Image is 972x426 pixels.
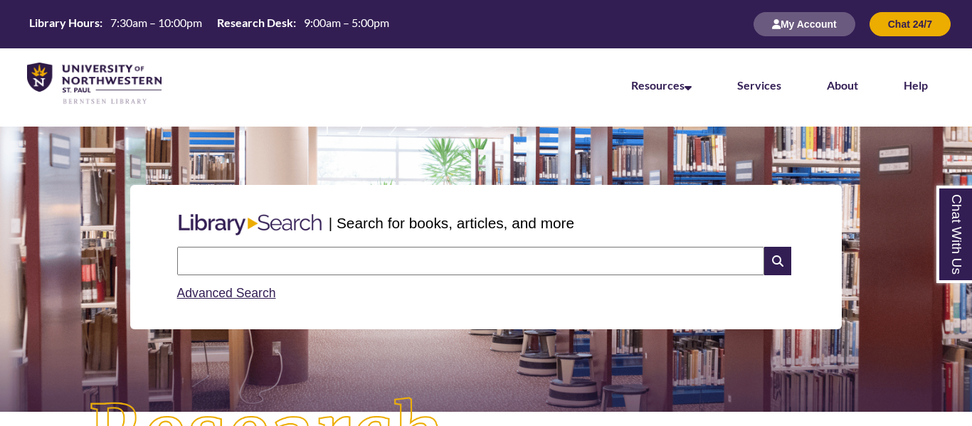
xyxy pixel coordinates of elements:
a: Hours Today [23,15,395,34]
img: Libary Search [171,208,329,241]
button: My Account [754,12,855,36]
a: My Account [754,18,855,30]
a: Help [904,78,928,92]
a: About [827,78,858,92]
a: Chat 24/7 [870,18,951,30]
a: Advanced Search [177,286,276,300]
th: Library Hours: [23,15,105,31]
th: Research Desk: [211,15,298,31]
table: Hours Today [23,15,395,33]
span: 9:00am – 5:00pm [304,16,389,29]
span: 7:30am – 10:00pm [110,16,202,29]
button: Chat 24/7 [870,12,951,36]
p: | Search for books, articles, and more [329,212,574,234]
i: Search [764,247,791,275]
img: UNWSP Library Logo [27,63,162,105]
a: Services [737,78,781,92]
a: Resources [631,78,692,92]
